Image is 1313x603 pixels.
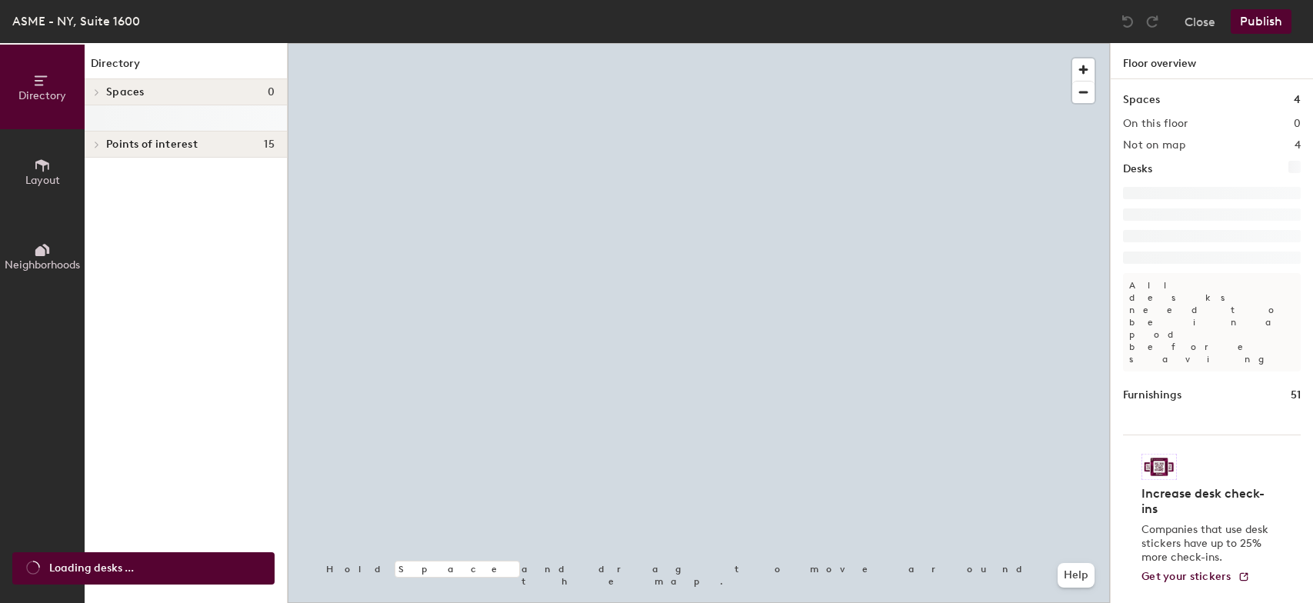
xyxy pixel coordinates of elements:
h2: Not on map [1123,139,1185,152]
p: Companies that use desk stickers have up to 25% more check-ins. [1141,523,1273,565]
span: Directory [18,89,66,102]
button: Close [1185,9,1215,34]
img: Redo [1145,14,1160,29]
span: Loading desks ... [49,560,134,577]
span: 15 [264,138,275,151]
h2: 0 [1294,118,1301,130]
h1: Furnishings [1123,387,1181,404]
span: Layout [25,174,60,187]
a: Get your stickers [1141,571,1250,584]
span: Spaces [106,86,145,98]
img: Sticker logo [1141,454,1177,480]
h1: Spaces [1123,92,1160,108]
button: Help [1058,563,1095,588]
span: 0 [268,86,275,98]
h4: Increase desk check-ins [1141,486,1273,517]
span: Points of interest [106,138,198,151]
h1: 51 [1291,387,1301,404]
h2: 4 [1295,139,1301,152]
span: Neighborhoods [5,258,80,272]
h1: Desks [1123,161,1152,178]
h1: 4 [1294,92,1301,108]
div: ASME - NY, Suite 1600 [12,12,140,31]
span: Get your stickers [1141,570,1231,583]
h2: On this floor [1123,118,1188,130]
h1: Floor overview [1111,43,1313,79]
button: Publish [1231,9,1291,34]
p: All desks need to be in a pod before saving [1123,273,1301,371]
h1: Directory [85,55,287,79]
img: Undo [1120,14,1135,29]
